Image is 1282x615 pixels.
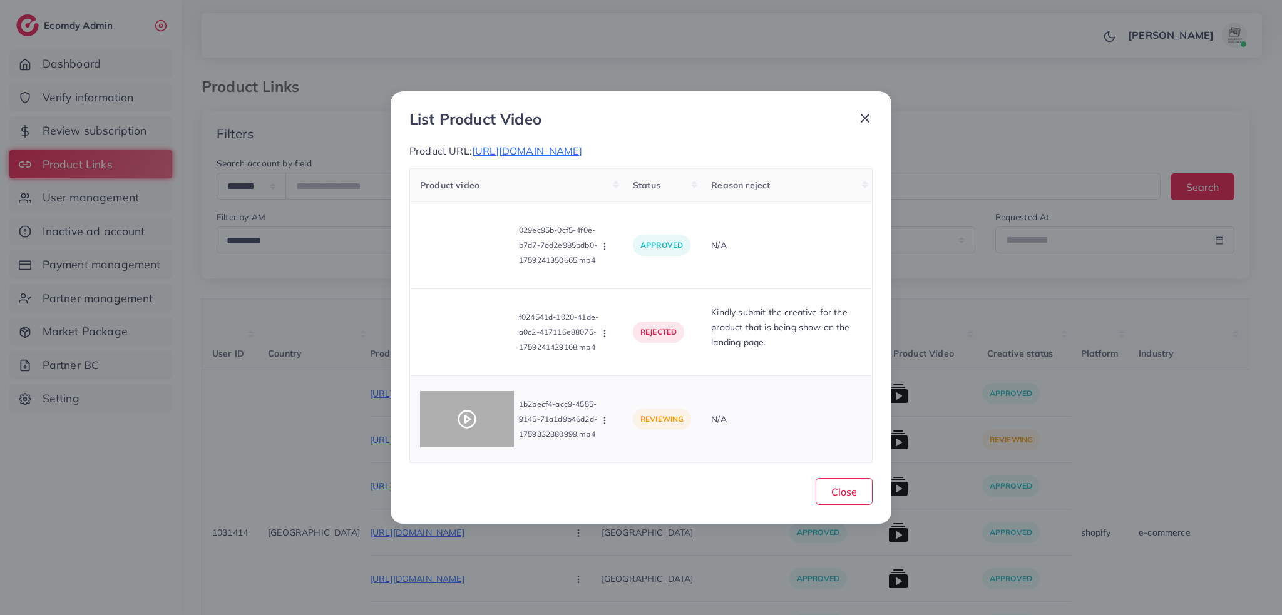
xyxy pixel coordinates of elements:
span: Reason reject [711,180,770,191]
span: Status [633,180,660,191]
p: reviewing [633,409,691,430]
p: Kindly submit the creative for the product that is being show on the landing page. [711,305,862,350]
span: [URL][DOMAIN_NAME] [472,145,582,157]
p: 1b2becf4-acc9-4555-9145-71a1d9b46d2d-1759332380999.mp4 [519,397,599,442]
p: rejected [633,322,684,343]
p: approved [633,235,690,256]
span: Close [831,485,857,498]
p: N/A [711,238,862,253]
p: 029ec95b-0cf5-4f0e-b7d7-7ad2e985bdb0-1759241350665.mp4 [519,223,599,268]
button: Close [816,478,873,505]
span: Product video [420,180,479,191]
h3: List Product Video [409,110,541,128]
p: N/A [711,412,862,427]
p: f024541d-1020-41de-a0c2-417116e88075-1759241429168.mp4 [519,310,599,355]
p: Product URL: [409,143,873,158]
